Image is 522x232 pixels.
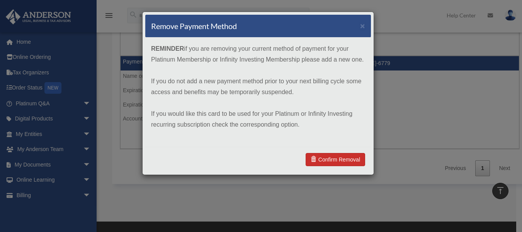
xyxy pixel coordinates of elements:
p: If you would like this card to be used for your Platinum or Infinity Investing recurring subscrip... [151,108,365,130]
a: Confirm Removal [306,153,365,166]
div: if you are removing your current method of payment for your Platinum Membership or Infinity Inves... [145,38,371,147]
button: × [360,22,365,30]
strong: REMINDER [151,45,184,52]
p: If you do not add a new payment method prior to your next billing cycle some access and benefits ... [151,76,365,98]
h4: Remove Payment Method [151,21,237,31]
